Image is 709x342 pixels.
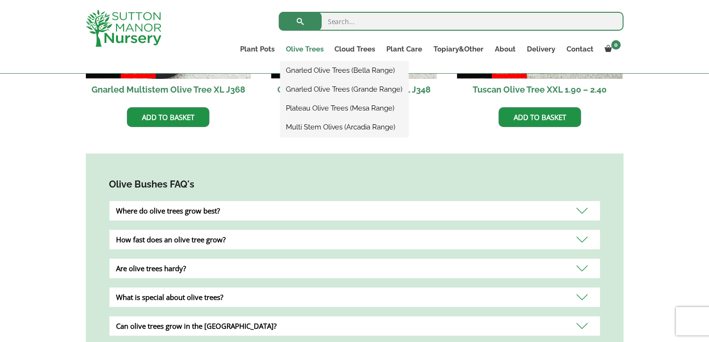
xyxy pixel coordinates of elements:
[490,43,522,56] a: About
[428,43,490,56] a: Topiary&Other
[280,63,409,77] a: Gnarled Olive Trees (Bella Range)
[271,79,437,100] h2: Gnarled Multistem Olive Tree XL J348
[109,201,600,221] div: Where do olive trees grow best?
[86,9,161,47] img: logo
[561,43,600,56] a: Contact
[280,120,409,134] a: Multi Stem Olives (Arcadia Range)
[86,79,251,100] h2: Gnarled Multistem Olive Tree XL J368
[109,316,600,336] div: Can olive trees grow in the [GEOGRAPHIC_DATA]?
[600,43,624,56] a: 0
[329,43,381,56] a: Cloud Trees
[499,107,581,127] a: Add to basket: “Tuscan Olive Tree XXL 1.90 - 2.40”
[109,230,600,249] div: How fast does an olive tree grow?
[127,107,209,127] a: Add to basket: “Gnarled Multistem Olive Tree XL J368”
[280,101,409,115] a: Plateau Olive Trees (Mesa Range)
[109,288,600,307] div: What is special about olive trees?
[280,82,409,96] a: Gnarled Olive Trees (Grande Range)
[109,259,600,278] div: Are olive trees hardy?
[279,12,624,31] input: Search...
[611,40,621,50] span: 0
[280,43,329,56] a: Olive Trees
[381,43,428,56] a: Plant Care
[522,43,561,56] a: Delivery
[109,177,600,192] h4: Olive Bushes FAQ's
[234,43,280,56] a: Plant Pots
[457,79,623,100] h2: Tuscan Olive Tree XXL 1.90 – 2.40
